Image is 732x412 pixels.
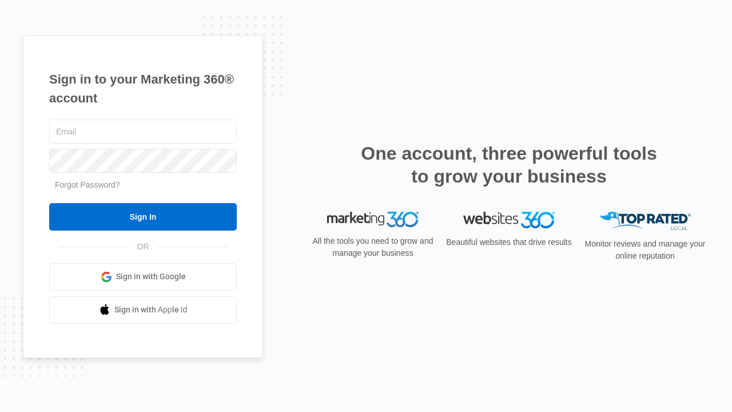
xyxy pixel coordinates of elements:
[445,236,573,248] p: Beautiful websites that drive results
[599,212,691,231] img: Top Rated Local
[463,212,555,228] img: Websites 360
[49,263,237,291] a: Sign in with Google
[327,212,419,228] img: Marketing 360
[49,70,237,108] h1: Sign in to your Marketing 360® account
[49,120,237,144] input: Email
[581,238,709,262] p: Monitor reviews and manage your online reputation
[49,203,237,231] input: Sign In
[129,241,157,253] span: OR
[357,142,661,188] h2: One account, three powerful tools to grow your business
[49,296,237,324] a: Sign in with Apple Id
[116,271,186,283] span: Sign in with Google
[114,304,188,316] span: Sign in with Apple Id
[309,235,437,259] p: All the tools you need to grow and manage your business
[55,180,120,189] a: Forgot Password?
